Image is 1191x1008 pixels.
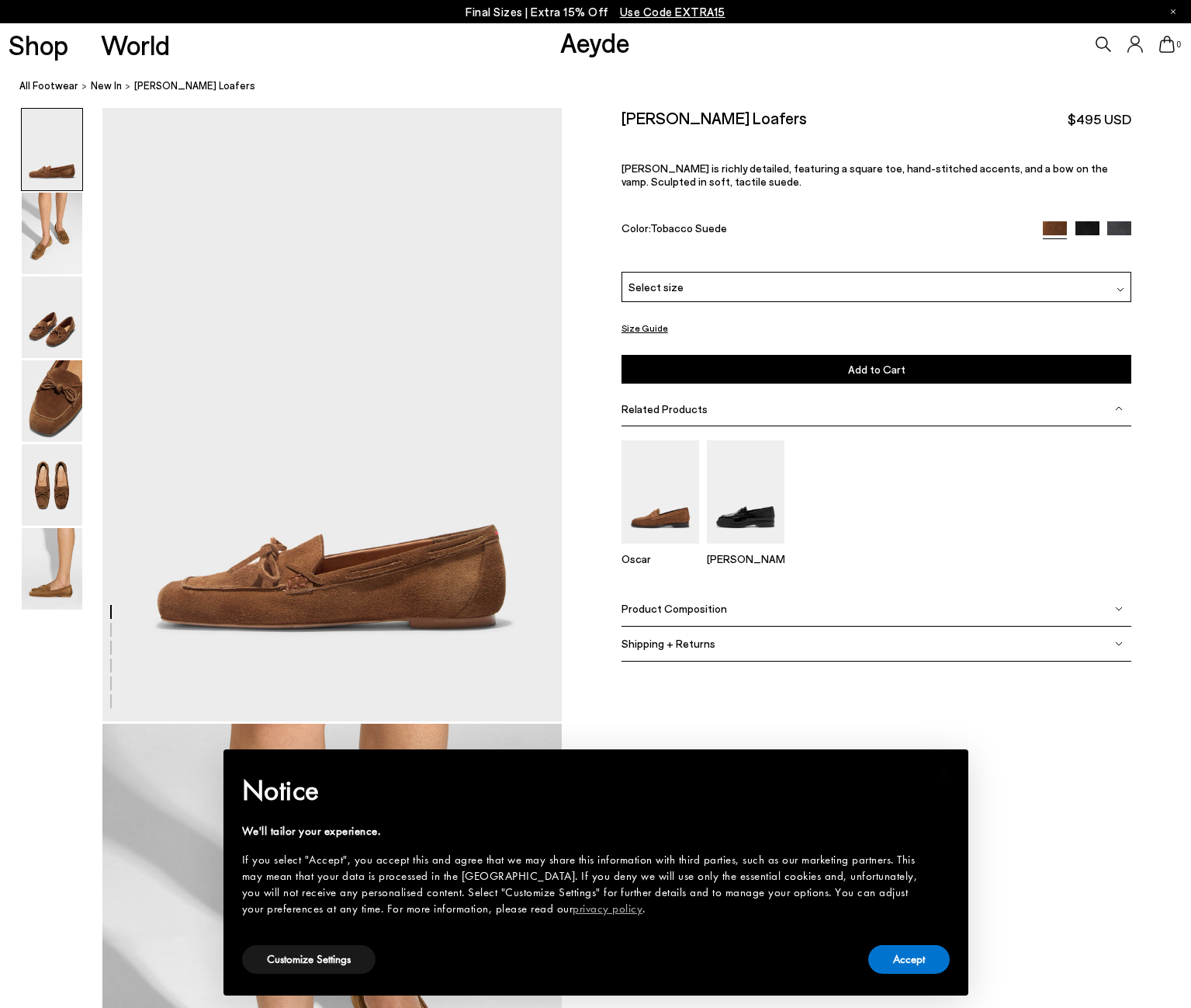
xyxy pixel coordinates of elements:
button: Size Guide [621,318,668,338]
a: World [101,31,170,58]
a: 0 [1159,36,1175,53]
a: Aeyde [560,26,630,58]
span: Tobacco Suede [650,221,727,235]
h2: [PERSON_NAME] Loafers [621,108,807,127]
button: Accept [868,945,950,974]
a: Shop [9,31,68,58]
p: [PERSON_NAME] [707,552,784,565]
a: privacy policy [573,901,642,916]
span: New In [91,79,122,92]
p: Final Sizes | Extra 15% Off [466,2,725,22]
span: $495 USD [1068,109,1131,129]
img: svg%3E [1115,605,1123,613]
span: × [938,760,948,784]
span: Related Products [621,402,708,415]
img: svg%3E [1117,286,1124,294]
a: All Footwear [19,78,78,94]
a: New In [91,78,122,94]
div: We'll tailor your experience. [242,823,925,839]
img: Jasper Moccasin Loafers - Image 2 [22,193,82,274]
span: 0 [1175,40,1182,49]
img: svg%3E [1115,640,1123,648]
span: Add to Cart [848,363,905,376]
p: Oscar [621,552,699,565]
a: Oscar Suede Loafers Oscar [621,533,699,565]
a: Leon Loafers [PERSON_NAME] [707,533,784,565]
img: Jasper Moccasin Loafers - Image 5 [22,444,82,526]
img: Jasper Moccasin Loafers - Image 1 [22,109,82,190]
img: Leon Loafers [707,440,784,544]
p: [PERSON_NAME] is richly detailed, featuring a square toe, hand-stitched accents, and a bow on the... [621,162,1131,188]
img: Jasper Moccasin Loafers - Image 3 [22,276,82,358]
img: Oscar Suede Loafers [621,440,699,544]
span: [PERSON_NAME] Loafers [134,78,255,94]
div: Color: [621,221,1027,239]
nav: breadcrumb [19,65,1191,108]
span: Navigate to /collections/ss25-final-sizes [620,5,725,19]
img: svg%3E [1115,405,1123,412]
div: If you select "Accept", you accept this and agree that we may share this information with third p... [242,852,925,917]
button: Close this notice [925,754,962,791]
button: Add to Cart [621,355,1131,384]
h2: Notice [242,770,925,811]
img: Jasper Moccasin Loafers - Image 6 [22,528,82,610]
img: Jasper Moccasin Loafers - Image 4 [22,360,82,442]
span: Product Composition [621,602,727,615]
span: Shipping + Returns [621,637,715,650]
button: Customize Settings [242,945,376,974]
span: Select size [628,279,684,295]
